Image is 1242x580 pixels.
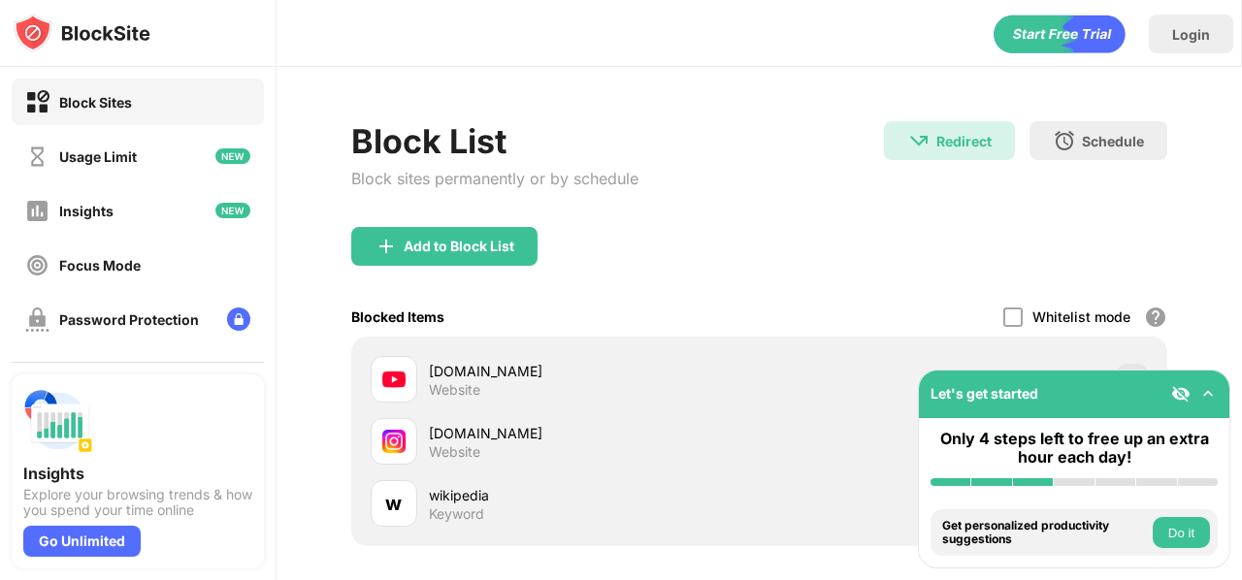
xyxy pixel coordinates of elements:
div: Redirect [936,133,992,149]
img: favicons [382,430,406,453]
div: Schedule [1082,133,1144,149]
div: Usage Limit [59,148,137,165]
div: Block List [351,121,638,161]
div: Website [429,443,480,461]
div: Password Protection [59,311,199,328]
img: block-on.svg [25,90,49,114]
div: Block sites permanently or by schedule [351,169,638,188]
div: Whitelist mode [1032,308,1130,325]
div: Blocked Items [351,308,444,325]
img: favicons [382,368,406,391]
div: Block Sites [59,94,132,111]
img: password-protection-off.svg [25,307,49,332]
div: Add to Block List [404,239,514,254]
div: animation [994,15,1126,53]
div: Go Unlimited [23,526,141,557]
img: logo-blocksite.svg [14,14,150,52]
div: Only 4 steps left to free up an extra hour each day! [931,430,1218,467]
div: Get personalized productivity suggestions [942,519,1148,547]
div: Login [1172,26,1210,43]
div: Keyword [429,505,484,523]
img: eye-not-visible.svg [1171,384,1191,403]
div: Explore your browsing trends & how you spend your time online [23,487,252,518]
div: Insights [23,464,252,483]
div: Let's get started [931,385,1038,402]
img: push-insights.svg [23,386,93,456]
img: focus-off.svg [25,253,49,277]
div: Insights [59,203,114,219]
div: w [385,489,402,518]
img: omni-setup-toggle.svg [1198,384,1218,403]
div: [DOMAIN_NAME] [429,361,760,381]
img: lock-menu.svg [227,307,250,331]
div: [DOMAIN_NAME] [429,423,760,443]
div: Website [429,381,480,399]
div: Focus Mode [59,257,141,274]
div: wikipedia [429,485,760,505]
button: Do it [1153,517,1210,548]
img: new-icon.svg [215,148,250,164]
img: time-usage-off.svg [25,145,49,169]
img: insights-off.svg [25,199,49,223]
img: new-icon.svg [215,203,250,218]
